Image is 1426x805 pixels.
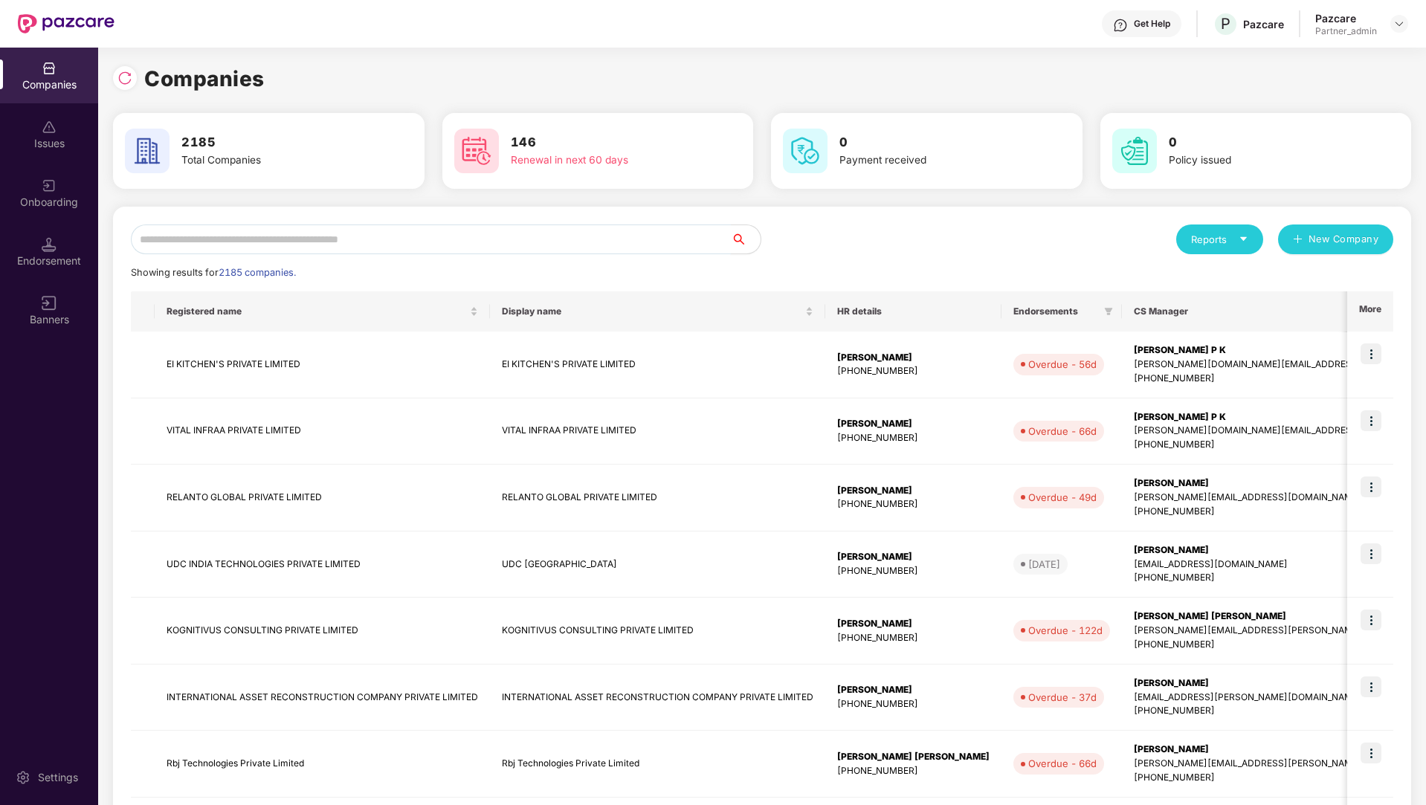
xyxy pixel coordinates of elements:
[490,398,825,465] td: VITAL INFRAA PRIVATE LIMITED
[1028,557,1060,572] div: [DATE]
[155,731,490,798] td: Rbj Technologies Private Limited
[1112,129,1157,173] img: svg+xml;base64,PHN2ZyB4bWxucz0iaHR0cDovL3d3dy53My5vcmcvMjAwMC9zdmciIHdpZHRoPSI2MCIgaGVpZ2h0PSI2MC...
[155,665,490,731] td: INTERNATIONAL ASSET RECONSTRUCTION COMPANY PRIVATE LIMITED
[837,697,990,711] div: [PHONE_NUMBER]
[837,564,990,578] div: [PHONE_NUMBER]
[42,178,57,193] img: svg+xml;base64,PHN2ZyB3aWR0aD0iMjAiIGhlaWdodD0iMjAiIHZpZXdCb3g9IjAgMCAyMCAyMCIgZmlsbD0ibm9uZSIgeG...
[837,631,990,645] div: [PHONE_NUMBER]
[490,291,825,332] th: Display name
[837,417,990,431] div: [PERSON_NAME]
[144,62,265,95] h1: Companies
[1243,17,1284,31] div: Pazcare
[783,129,827,173] img: svg+xml;base64,PHN2ZyB4bWxucz0iaHR0cDovL3d3dy53My5vcmcvMjAwMC9zdmciIHdpZHRoPSI2MCIgaGVpZ2h0PSI2MC...
[42,61,57,76] img: svg+xml;base64,PHN2ZyBpZD0iQ29tcGFuaWVzIiB4bWxucz0iaHR0cDovL3d3dy53My5vcmcvMjAwMC9zdmciIHdpZHRoPS...
[1315,25,1377,37] div: Partner_admin
[837,617,990,631] div: [PERSON_NAME]
[490,465,825,531] td: RELANTO GLOBAL PRIVATE LIMITED
[490,598,825,665] td: KOGNITIVUS CONSULTING PRIVATE LIMITED
[1361,410,1381,431] img: icon
[1028,490,1097,505] div: Overdue - 49d
[1134,305,1423,317] span: CS Manager
[155,398,490,465] td: VITAL INFRAA PRIVATE LIMITED
[16,770,30,785] img: svg+xml;base64,PHN2ZyBpZD0iU2V0dGluZy0yMHgyMCIgeG1sbnM9Imh0dHA6Ly93d3cudzMub3JnLzIwMDAvc3ZnIiB3aW...
[490,731,825,798] td: Rbj Technologies Private Limited
[837,764,990,778] div: [PHONE_NUMBER]
[1028,623,1103,638] div: Overdue - 122d
[1101,303,1116,320] span: filter
[1239,234,1248,244] span: caret-down
[1104,307,1113,316] span: filter
[490,531,825,598] td: UDC [GEOGRAPHIC_DATA]
[1361,476,1381,497] img: icon
[1013,305,1098,317] span: Endorsements
[155,531,490,598] td: UDC INDIA TECHNOLOGIES PRIVATE LIMITED
[1028,357,1097,372] div: Overdue - 56d
[1309,232,1379,247] span: New Company
[1315,11,1377,25] div: Pazcare
[1293,234,1303,246] span: plus
[155,291,490,332] th: Registered name
[125,129,170,173] img: svg+xml;base64,PHN2ZyB4bWxucz0iaHR0cDovL3d3dy53My5vcmcvMjAwMC9zdmciIHdpZHRoPSI2MCIgaGVpZ2h0PSI2MC...
[837,364,990,378] div: [PHONE_NUMBER]
[730,233,761,245] span: search
[839,152,1027,169] div: Payment received
[1191,232,1248,247] div: Reports
[837,431,990,445] div: [PHONE_NUMBER]
[42,237,57,252] img: svg+xml;base64,PHN2ZyB3aWR0aD0iMTQuNSIgaGVpZ2h0PSIxNC41IiB2aWV3Qm94PSIwIDAgMTYgMTYiIGZpbGw9Im5vbm...
[181,133,369,152] h3: 2185
[18,14,114,33] img: New Pazcare Logo
[837,750,990,764] div: [PERSON_NAME] [PERSON_NAME]
[1393,18,1405,30] img: svg+xml;base64,PHN2ZyBpZD0iRHJvcGRvd24tMzJ4MzIiIHhtbG5zPSJodHRwOi8vd3d3LnczLm9yZy8yMDAwL3N2ZyIgd2...
[837,550,990,564] div: [PERSON_NAME]
[1028,690,1097,705] div: Overdue - 37d
[1278,224,1393,254] button: plusNew Company
[837,484,990,498] div: [PERSON_NAME]
[837,351,990,365] div: [PERSON_NAME]
[1169,133,1356,152] h3: 0
[1169,152,1356,169] div: Policy issued
[1361,543,1381,564] img: icon
[837,683,990,697] div: [PERSON_NAME]
[167,305,467,317] span: Registered name
[502,305,802,317] span: Display name
[1361,610,1381,630] img: icon
[511,152,698,169] div: Renewal in next 60 days
[454,129,499,173] img: svg+xml;base64,PHN2ZyB4bWxucz0iaHR0cDovL3d3dy53My5vcmcvMjAwMC9zdmciIHdpZHRoPSI2MCIgaGVpZ2h0PSI2MC...
[730,224,761,254] button: search
[1361,343,1381,364] img: icon
[1347,291,1393,332] th: More
[1361,676,1381,697] img: icon
[155,465,490,531] td: RELANTO GLOBAL PRIVATE LIMITED
[33,770,83,785] div: Settings
[155,598,490,665] td: KOGNITIVUS CONSULTING PRIVATE LIMITED
[219,267,296,278] span: 2185 companies.
[1028,424,1097,439] div: Overdue - 66d
[131,267,296,278] span: Showing results for
[1221,15,1230,33] span: P
[825,291,1001,332] th: HR details
[181,152,369,169] div: Total Companies
[1361,743,1381,763] img: icon
[117,71,132,85] img: svg+xml;base64,PHN2ZyBpZD0iUmVsb2FkLTMyeDMyIiB4bWxucz0iaHR0cDovL3d3dy53My5vcmcvMjAwMC9zdmciIHdpZH...
[837,497,990,511] div: [PHONE_NUMBER]
[1134,18,1170,30] div: Get Help
[490,665,825,731] td: INTERNATIONAL ASSET RECONSTRUCTION COMPANY PRIVATE LIMITED
[155,332,490,398] td: EI KITCHEN'S PRIVATE LIMITED
[42,296,57,311] img: svg+xml;base64,PHN2ZyB3aWR0aD0iMTYiIGhlaWdodD0iMTYiIHZpZXdCb3g9IjAgMCAxNiAxNiIgZmlsbD0ibm9uZSIgeG...
[42,120,57,135] img: svg+xml;base64,PHN2ZyBpZD0iSXNzdWVzX2Rpc2FibGVkIiB4bWxucz0iaHR0cDovL3d3dy53My5vcmcvMjAwMC9zdmciIH...
[1028,756,1097,771] div: Overdue - 66d
[511,133,698,152] h3: 146
[1113,18,1128,33] img: svg+xml;base64,PHN2ZyBpZD0iSGVscC0zMngzMiIgeG1sbnM9Imh0dHA6Ly93d3cudzMub3JnLzIwMDAvc3ZnIiB3aWR0aD...
[490,332,825,398] td: EI KITCHEN'S PRIVATE LIMITED
[839,133,1027,152] h3: 0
